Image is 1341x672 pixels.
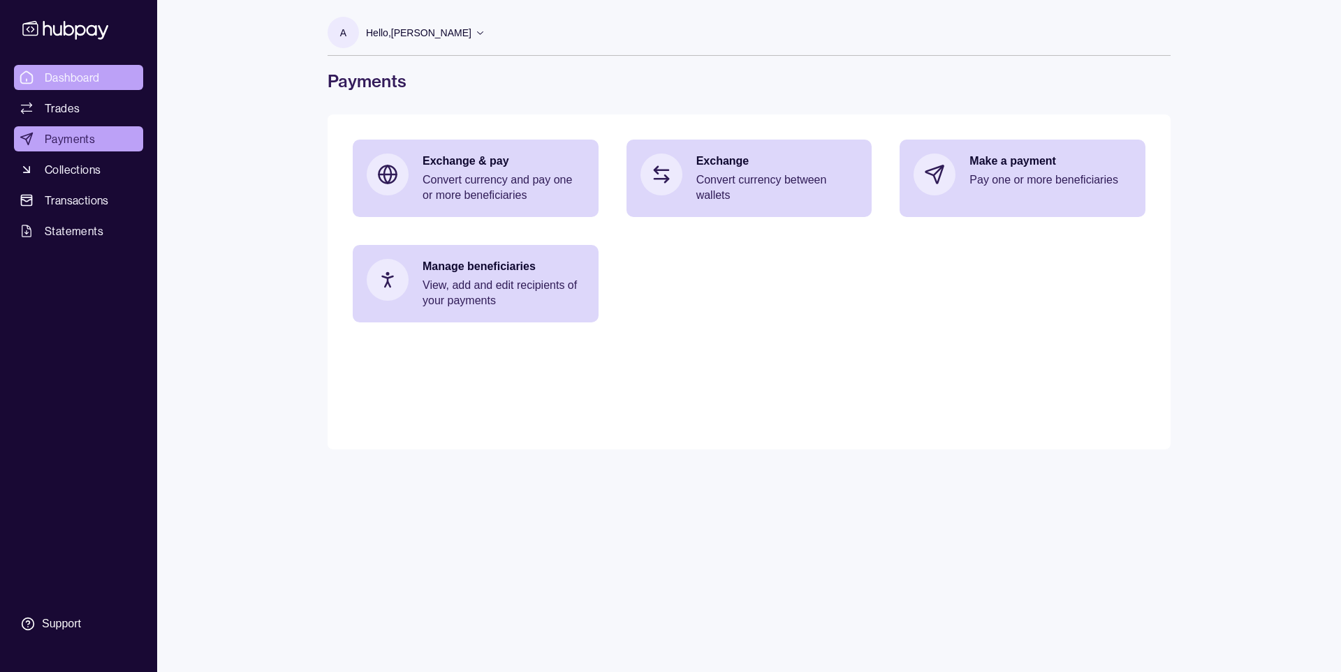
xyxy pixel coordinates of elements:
p: Pay one or more beneficiaries [969,172,1131,188]
a: Transactions [14,188,143,213]
span: Dashboard [45,69,100,86]
a: Exchange & payConvert currency and pay one or more beneficiaries [353,140,599,217]
a: Manage beneficiariesView, add and edit recipients of your payments [353,245,599,322]
span: Payments [45,130,95,147]
span: Transactions [45,192,109,209]
p: A [340,25,346,40]
p: Convert currency and pay one or more beneficiaries [423,172,585,203]
div: Support [42,616,81,632]
a: Collections [14,157,143,182]
span: Trades [45,100,80,117]
a: Payments [14,126,143,151]
p: Make a payment [969,154,1131,169]
a: ExchangeConvert currency between wallets [626,140,872,217]
a: Statements [14,218,143,244]
span: Collections [45,161,101,178]
a: Trades [14,96,143,121]
h1: Payments [328,70,1171,92]
p: Manage beneficiaries [423,259,585,274]
p: Exchange [696,154,858,169]
a: Dashboard [14,65,143,90]
a: Make a paymentPay one or more beneficiaries [900,140,1145,209]
p: View, add and edit recipients of your payments [423,278,585,308]
p: Hello, [PERSON_NAME] [366,25,471,40]
p: Convert currency between wallets [696,172,858,203]
a: Support [14,609,143,639]
span: Statements [45,223,103,239]
p: Exchange & pay [423,154,585,169]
